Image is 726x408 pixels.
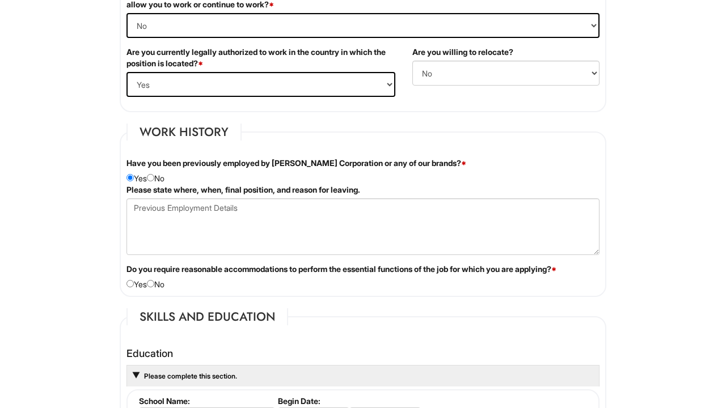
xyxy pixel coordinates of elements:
[126,72,395,97] select: (Yes / No)
[126,198,600,255] textarea: Previous Employment Details
[118,263,608,290] div: Yes No
[139,396,273,406] label: School Name:
[126,263,556,275] label: Do you require reasonable accommodations to perform the essential functions of the job for which ...
[126,46,395,69] label: Are you currently legally authorized to work in the country in which the position is located?
[126,308,288,325] legend: Skills and Education
[126,13,600,38] select: (Yes / No)
[412,61,600,86] select: (Yes / No)
[126,124,242,141] legend: Work History
[118,158,608,184] div: Yes No
[278,396,435,406] label: Begin Date:
[126,184,360,195] label: Please state where, when, final position, and reason for leaving.
[143,372,237,380] a: Please complete this section.
[126,348,600,359] h4: Education
[412,46,513,58] label: Are you willing to relocate?
[126,158,466,169] label: Have you been previously employed by [PERSON_NAME] Corporation or any of our brands?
